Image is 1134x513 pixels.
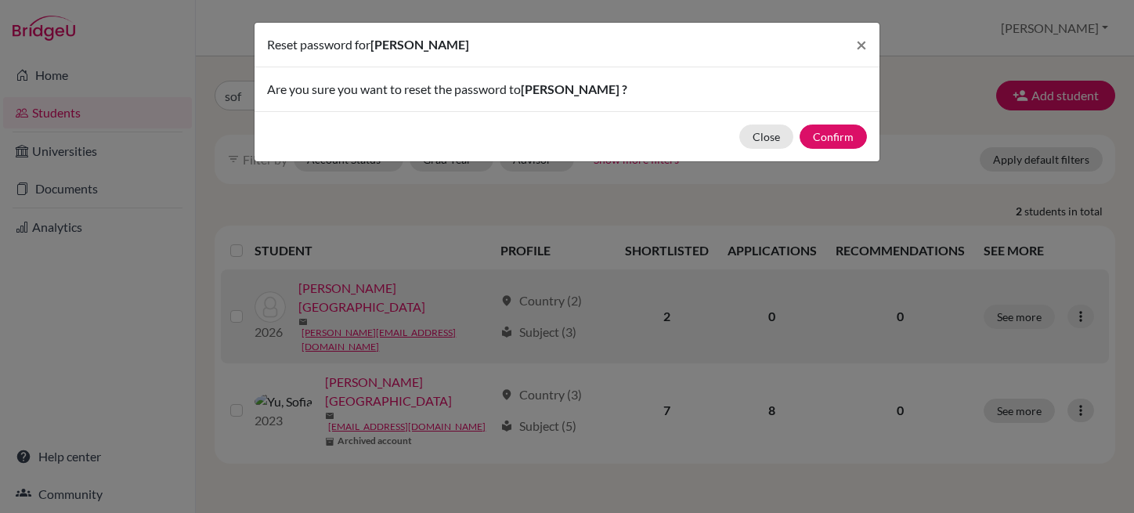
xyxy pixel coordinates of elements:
[267,37,370,52] span: Reset password for
[800,125,867,149] button: Confirm
[739,125,793,149] button: Close
[370,37,469,52] span: [PERSON_NAME]
[843,23,879,67] button: Close
[521,81,627,96] span: [PERSON_NAME] ?
[267,80,867,99] p: Are you sure you want to reset the password to
[856,33,867,56] span: ×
